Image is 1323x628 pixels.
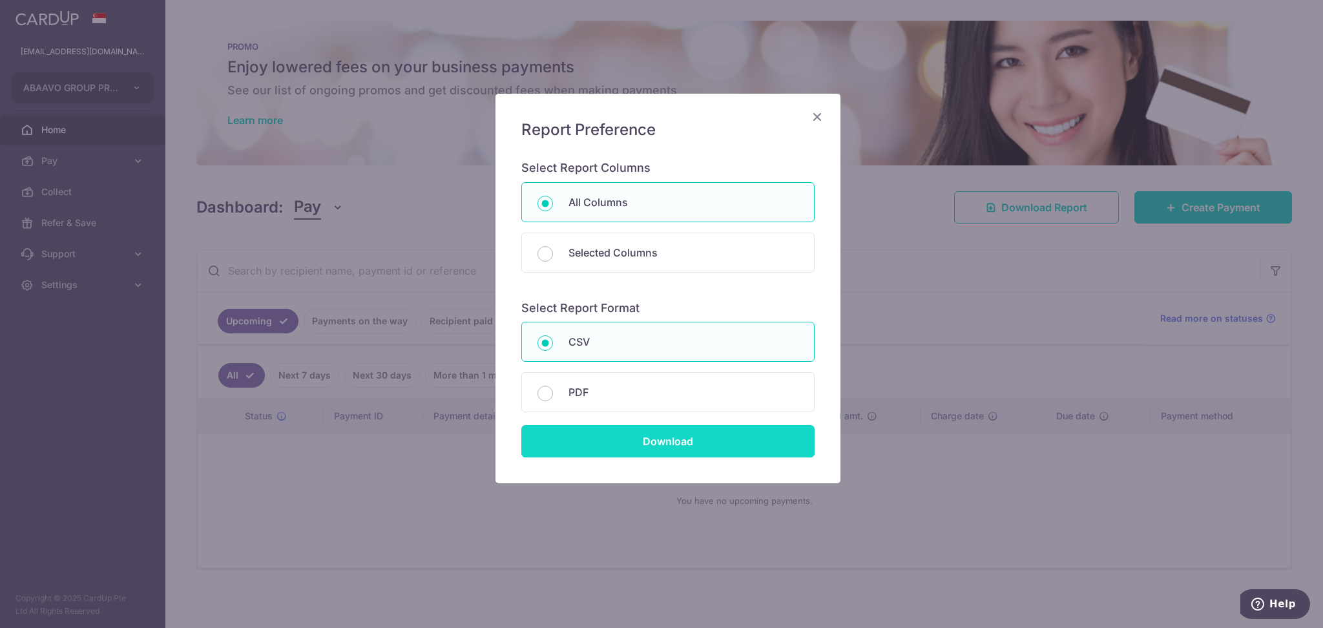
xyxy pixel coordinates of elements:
[521,120,815,140] h5: Report Preference
[809,109,825,125] button: Close
[568,334,798,350] p: CSV
[568,245,798,260] p: Selected Columns
[1240,589,1310,622] iframe: Opens a widget where you can find more information
[521,425,815,457] input: Download
[521,301,815,316] h6: Select Report Format
[568,194,798,210] p: All Columns
[568,384,798,400] p: PDF
[521,161,815,176] h6: Select Report Columns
